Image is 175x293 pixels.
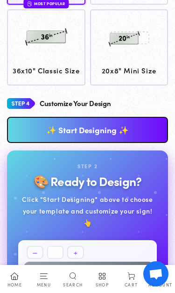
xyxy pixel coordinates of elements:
[148,282,172,287] span: Account
[7,95,35,112] img: Step 4
[18,193,157,229] div: Click "Start Designing" above to choose your template and customize your sign! 👆
[24,262,154,280] button: Start Designing First
[90,9,168,86] a: 20x8 20x8" Mini Size
[143,261,168,286] a: Open chat
[40,100,111,107] h4: Customize Your Design
[96,282,109,287] span: Shop
[37,282,51,287] span: Menu
[88,271,117,287] a: Shop
[125,282,138,287] span: Cart
[77,162,98,171] div: Step 2
[34,174,141,188] h2: 🎨 Ready to Design?
[94,64,164,77] span: 20x8" Mini Size
[105,14,152,60] img: 20x8
[23,14,70,60] img: 36x10
[7,117,168,143] a: ✨ Start Designing ✨
[7,282,22,287] span: Home
[27,0,32,7] img: fire.svg
[12,64,81,77] span: 36x10" Classic Size
[7,9,85,86] a: 36x10 36x10" Classic Size
[63,282,83,287] span: Search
